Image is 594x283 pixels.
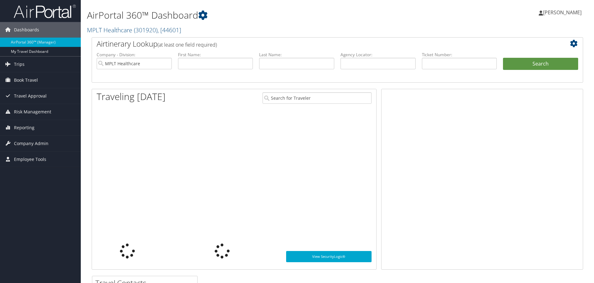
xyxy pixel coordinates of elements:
[539,3,588,22] a: [PERSON_NAME]
[422,52,497,58] label: Ticket Number:
[14,88,47,104] span: Travel Approval
[14,136,48,151] span: Company Admin
[87,9,421,22] h1: AirPortal 360™ Dashboard
[158,26,181,34] span: , [ 44601 ]
[263,92,372,104] input: Search for Traveler
[134,26,158,34] span: ( 301920 )
[340,52,416,58] label: Agency Locator:
[14,72,38,88] span: Book Travel
[503,58,578,70] button: Search
[543,9,582,16] span: [PERSON_NAME]
[178,52,253,58] label: First Name:
[259,52,334,58] label: Last Name:
[14,4,76,19] img: airportal-logo.png
[97,90,166,103] h1: Traveling [DATE]
[14,152,46,167] span: Employee Tools
[14,57,25,72] span: Trips
[14,120,34,135] span: Reporting
[97,39,537,49] h2: Airtinerary Lookup
[97,52,172,58] label: Company - Division:
[286,251,372,262] a: View SecurityLogic®
[14,104,51,120] span: Risk Management
[158,41,217,48] span: (at least one field required)
[87,26,181,34] a: MPLT Healthcare
[14,22,39,38] span: Dashboards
